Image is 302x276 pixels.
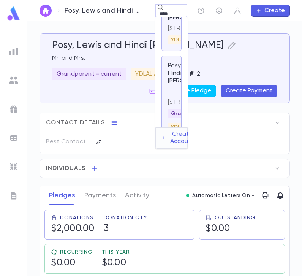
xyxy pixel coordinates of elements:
h5: 3 [104,223,109,235]
img: campaigns_grey.99e729a5f7ee94e3726e6486bddda8f1.svg [9,105,18,114]
span: Recurring [60,249,93,255]
button: Pledges [49,186,75,205]
img: students_grey.60c7aba0da46da39d6d829b817ac14fc.svg [9,76,18,85]
span: Donations [60,215,93,221]
button: Create Payment [221,85,277,97]
p: Grandparent - current [57,70,122,78]
span: Donation Qty [104,215,147,221]
div: Grandparent - current [52,68,126,80]
span: Contact Details [46,119,105,127]
h5: $0.00 [102,257,126,269]
p: [STREET_ADDRESS] [168,98,175,106]
span: This Year [102,249,130,255]
h5: Posy, Lewis and Hindi [PERSON_NAME] [52,40,224,51]
span: YDLAL AirT [168,37,202,43]
span: YDLAL AirT [168,124,202,130]
h5: $0.00 [206,223,230,235]
img: logo [6,6,21,21]
button: Automatic Letters On [183,190,259,201]
img: imports_grey.530a8a0e642e233f2baf0ef88e8c9fcb.svg [9,162,18,171]
p: Mr. and Mrs. [52,54,277,62]
p: Automatic Letters On [192,192,250,198]
img: home_white.a664292cf8c1dea59945f0da9f25487c.svg [41,8,50,14]
span: Individuals [46,165,85,172]
h5: $0.00 [51,257,76,269]
div: YDLAL AirT [131,68,169,80]
p: YDLAL AirT [135,70,165,78]
button: Create Pledge [164,85,216,97]
button: Create [251,5,290,17]
span: Grandparent - current [168,111,234,117]
img: batches_grey.339ca447c9d9533ef1741baa751efc33.svg [9,133,18,143]
p: Posy, Lewis and Hindi [PERSON_NAME] [65,6,142,15]
img: letters_grey.7941b92b52307dd3b8a917253454ce1c.svg [9,191,18,200]
p: [STREET_ADDRESS] [168,25,175,32]
p: Best Contact [46,136,90,148]
button: Payments [84,186,116,205]
button: Activity [125,186,149,205]
img: reports_grey.c525e4749d1bce6a11f5fe2a8de1b229.svg [9,47,18,56]
h5: $2,000.00 [51,223,95,235]
p: 2 [195,70,200,78]
button: Create Account [156,131,202,146]
button: 2 [186,68,203,80]
p: Posy, Lewis and Hindi [PERSON_NAME] [168,62,213,85]
span: Outstanding [215,215,255,221]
